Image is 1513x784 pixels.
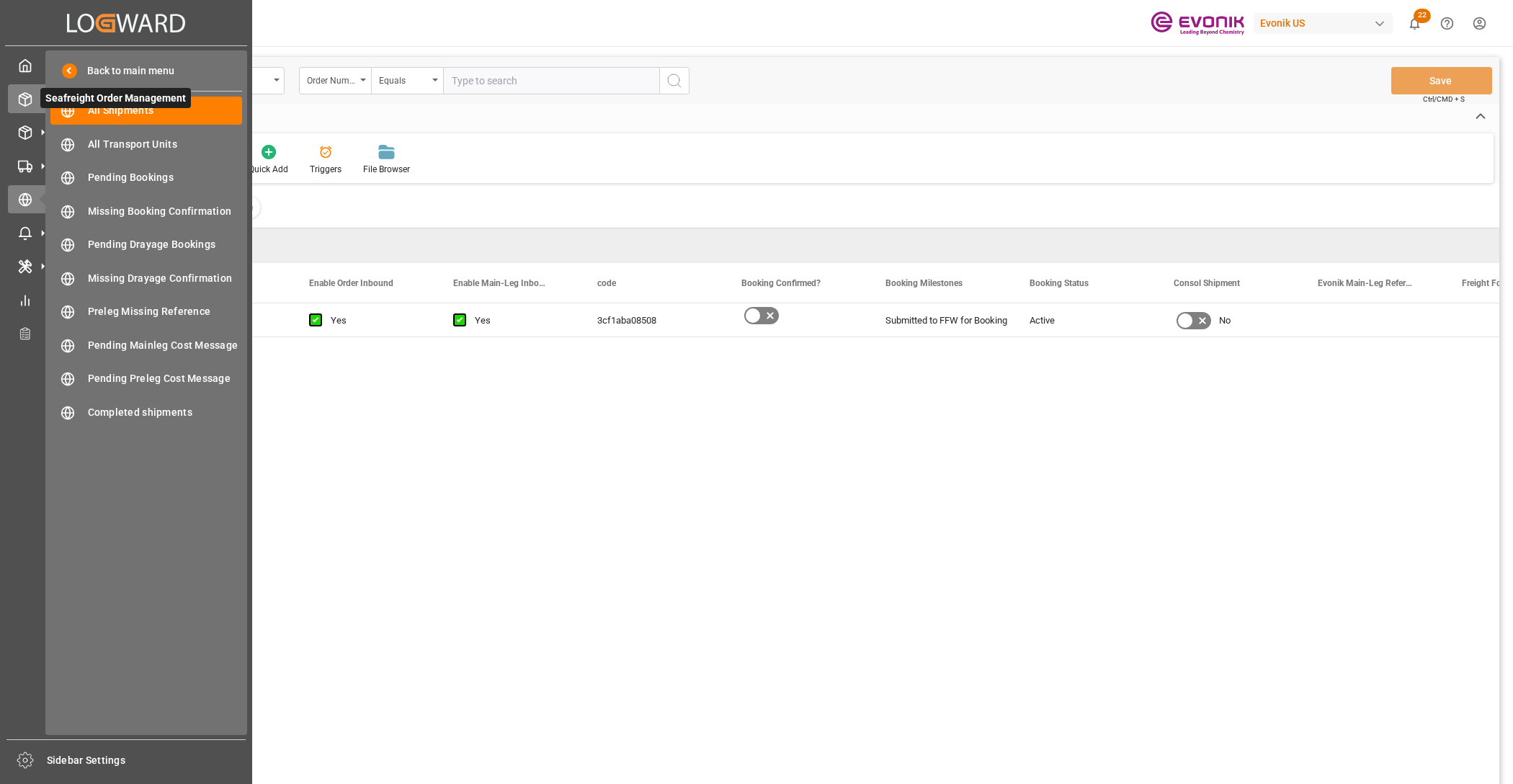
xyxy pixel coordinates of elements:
[88,103,243,118] span: All Shipments
[88,237,243,252] span: Pending Drayage Bookings
[88,405,243,420] span: Completed shipments
[88,338,243,353] span: Pending Mainleg Cost Message
[331,304,419,337] div: Yes
[77,63,174,79] span: Back to main menu
[8,319,244,347] a: Transport Planner
[475,304,563,337] div: Yes
[453,278,550,288] span: Enable Main-Leg Inbound
[50,97,242,125] a: All Shipments
[50,298,242,326] a: Preleg Missing Reference
[40,88,191,108] span: Seafreight Order Management
[1391,67,1492,94] button: Save
[1414,9,1431,23] span: 22
[597,278,616,288] span: code
[88,371,243,386] span: Pending Preleg Cost Message
[1151,11,1244,36] img: Evonik-brand-mark-Deep-Purple-RGB.jpeg_1700498283.jpeg
[299,67,371,94] button: open menu
[50,164,242,192] a: Pending Bookings
[580,303,724,337] div: 3cf1aba08508
[1423,94,1465,104] span: Ctrl/CMD + S
[249,163,288,176] div: Quick Add
[50,264,242,292] a: Missing Drayage Confirmation
[88,204,243,219] span: Missing Booking Confirmation
[50,231,242,259] a: Pending Drayage Bookings
[88,137,243,152] span: All Transport Units
[1030,304,1139,337] div: Active
[309,278,393,288] span: Enable Order Inbound
[8,51,244,79] a: My Cockpit
[88,304,243,319] span: Preleg Missing Reference
[1030,278,1089,288] span: Booking Status
[50,331,242,359] a: Pending Mainleg Cost Message
[885,304,995,337] div: Submitted to FFW for Booking
[50,197,242,225] a: Missing Booking Confirmation
[363,163,410,176] div: File Browser
[379,71,428,87] div: Equals
[371,67,443,94] button: open menu
[885,278,963,288] span: Booking Milestones
[47,753,246,768] span: Sidebar Settings
[8,285,244,313] a: My Reports
[443,67,659,94] input: Type to search
[50,365,242,393] a: Pending Preleg Cost Message
[741,278,821,288] span: Booking Confirmed?
[1254,9,1398,37] button: Evonik US
[659,67,689,94] button: search button
[1254,13,1393,34] div: Evonik US
[307,71,356,87] div: Order Number
[1431,7,1463,40] button: Help Center
[1174,278,1240,288] span: Consol Shipment
[50,398,242,426] a: Completed shipments
[1318,278,1414,288] span: Evonik Main-Leg Reference
[1219,304,1231,337] span: No
[310,163,342,176] div: Triggers
[88,271,243,286] span: Missing Drayage Confirmation
[88,170,243,185] span: Pending Bookings
[50,130,242,158] a: All Transport Units
[1398,7,1431,40] button: show 22 new notifications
